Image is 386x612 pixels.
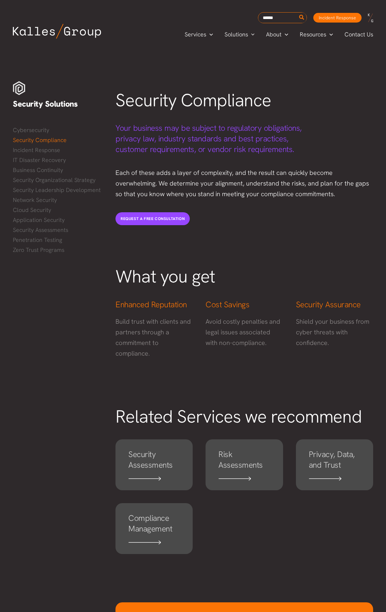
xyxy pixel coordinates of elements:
[206,30,213,39] span: Menu Toggle
[13,81,25,95] img: Security white
[296,316,373,348] p: Shield your business from cyber threats with confidence.
[309,449,360,470] h4: Privacy, Data, and Trust
[115,123,302,155] span: Your business may be subject to regulatory obligations, privacy law, industry standards and best ...
[266,30,281,39] span: About
[128,449,180,470] h4: Security Assessments
[115,89,271,112] span: Security Compliance
[206,439,283,490] a: Risk Assessments
[326,30,333,39] span: Menu Toggle
[115,265,215,288] span: What you get
[296,299,361,310] span: Security Assurance
[13,125,103,255] nav: Menu
[300,30,326,39] span: Resources
[313,13,362,23] a: Incident Response
[248,30,255,39] span: Menu Toggle
[206,316,283,348] p: Avoid costly penalties and legal issues associated with non-compliance.
[13,245,103,255] a: Zero Trust Programs
[128,513,180,534] h4: Compliance Management
[13,215,103,225] a: Application Security
[13,24,101,39] img: Kalles Group
[179,29,380,40] nav: Primary Site Navigation
[13,235,103,245] a: Penetration Testing
[13,205,103,215] a: Cloud Security
[13,225,103,235] a: Security Assessments
[298,13,306,23] button: Search
[115,212,190,225] a: REQUEST A FREE CONSULTATION
[115,316,193,359] p: Build trust with clients and partners through a commitment to compliance.
[294,30,339,39] a: ResourcesMenu Toggle
[281,30,288,39] span: Menu Toggle
[115,503,193,554] a: Compliance Management
[115,299,187,310] span: Enhanced Reputation
[13,135,103,145] a: Security Compliance
[13,195,103,205] a: Network Security
[13,165,103,175] a: Business Continuity
[115,439,193,490] a: Security Assessments
[13,185,103,195] a: Security Leadership Development
[121,216,185,221] span: REQUEST A FREE CONSULTATION
[115,167,373,199] div: Each of these adds a layer of complexity, and the result can quickly become overwhelming. We dete...
[179,30,219,39] a: ServicesMenu Toggle
[115,405,362,428] span: Related Services we recommend
[13,99,78,109] span: Security Solutions
[13,155,103,165] a: IT Disaster Recovery
[13,125,103,135] a: Cybersecurity
[13,145,103,155] a: Incident Response
[339,30,380,39] a: Contact Us
[185,30,206,39] span: Services
[13,175,103,185] a: Security Organizational Strategy
[260,30,294,39] a: AboutMenu Toggle
[345,30,373,39] span: Contact Us
[296,439,373,490] a: Privacy, Data, and Trust
[225,30,248,39] span: Solutions
[218,449,270,470] h4: Risk Assessments
[219,30,261,39] a: SolutionsMenu Toggle
[206,299,249,310] span: Cost Savings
